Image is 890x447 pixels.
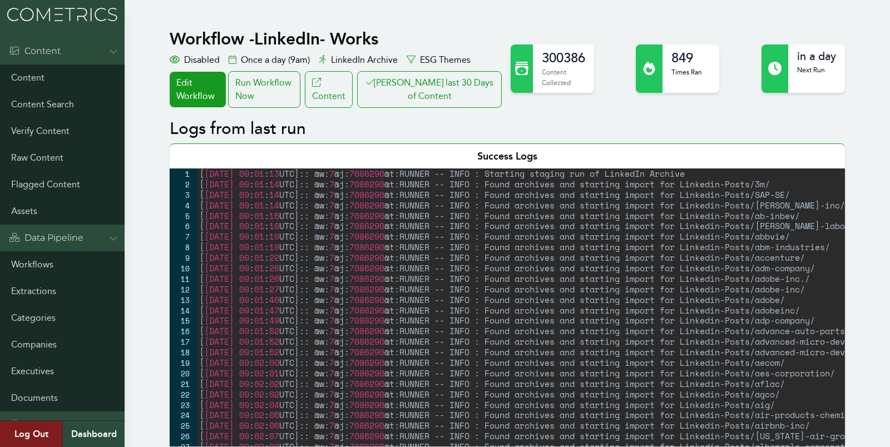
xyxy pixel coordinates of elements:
div: 13 [170,295,197,305]
div: 24 [170,410,197,420]
div: ESG Themes [407,53,471,67]
div: Disabled [170,53,220,67]
h2: 300386 [542,49,585,67]
div: Once a day (9am) [229,53,310,67]
div: 2 [170,179,197,190]
div: 10 [170,263,197,274]
div: 14 [170,305,197,316]
div: 22 [170,389,197,400]
div: 19 [170,357,197,368]
h2: in a day [797,49,836,64]
a: Content [305,71,353,108]
div: 4 [170,200,197,211]
div: 9 [170,252,197,263]
div: 21 [170,379,197,389]
div: Content [9,44,61,58]
div: 8 [170,242,197,252]
div: 3 [170,190,197,200]
div: 23 [170,400,197,410]
h2: Logs from last run [170,119,844,139]
div: 16 [170,326,197,336]
div: 6 [170,221,197,231]
div: 15 [170,315,197,326]
div: Success Logs [170,143,844,168]
div: 1 [170,168,197,179]
div: 25 [170,420,197,431]
div: Run Workflow Now [228,71,300,108]
div: 18 [170,347,197,357]
div: 11 [170,274,197,284]
div: Data Pipeline [9,231,83,245]
div: 12 [170,284,197,295]
p: Content Collected [542,67,585,88]
div: 17 [170,336,197,347]
div: 26 [170,431,197,441]
div: LinkedIn Archive [319,53,398,67]
div: 7 [170,231,197,242]
p: Times Ran [671,67,702,78]
div: Admin [9,418,55,431]
div: 5 [170,211,197,221]
a: Edit Workflow [170,72,225,107]
h1: Workflow - LinkedIn- Works [170,29,504,49]
h2: 849 [671,49,702,67]
a: Dashboard [62,421,125,447]
div: 20 [170,368,197,379]
p: Next Run [797,64,836,76]
button: [PERSON_NAME] last 30 Days of Content [357,71,502,108]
